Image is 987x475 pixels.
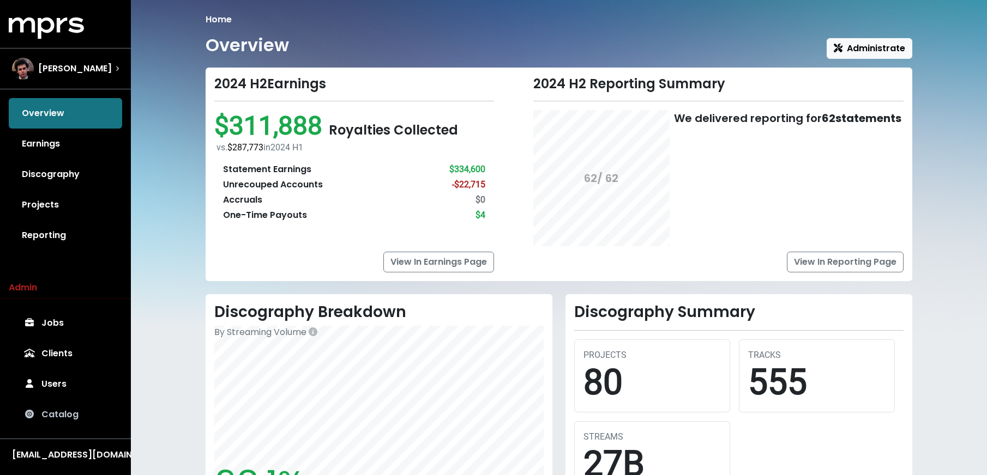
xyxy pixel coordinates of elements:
[674,110,901,126] div: We delivered reporting for
[206,35,289,56] h1: Overview
[449,163,485,176] div: $334,600
[214,110,329,141] span: $311,888
[9,448,122,462] button: [EMAIL_ADDRESS][DOMAIN_NAME]
[329,121,458,139] span: Royalties Collected
[748,362,886,404] div: 555
[383,252,494,272] a: View In Earnings Page
[748,349,886,362] div: TRACKS
[9,129,122,159] a: Earnings
[822,111,901,126] b: 62 statements
[214,76,494,92] div: 2024 H2 Earnings
[206,13,912,26] nav: breadcrumb
[38,62,112,75] span: [PERSON_NAME]
[583,362,721,404] div: 80
[214,326,306,338] span: By Streaming Volume
[9,399,122,430] a: Catalog
[223,163,311,176] div: Statement Earnings
[9,159,122,190] a: Discography
[452,178,485,191] div: -$22,715
[827,38,912,59] button: Administrate
[476,209,485,222] div: $4
[223,193,262,206] div: Accruals
[216,141,494,154] div: vs. in 2024 H1
[227,142,263,153] span: $287,773
[9,308,122,338] a: Jobs
[12,448,119,461] div: [EMAIL_ADDRESS][DOMAIN_NAME]
[9,220,122,251] a: Reporting
[9,190,122,220] a: Projects
[223,209,307,222] div: One-Time Payouts
[583,430,721,443] div: STREAMS
[787,252,904,272] a: View In Reporting Page
[583,349,721,362] div: PROJECTS
[12,58,34,80] img: The selected account / producer
[206,13,232,26] li: Home
[9,369,122,399] a: Users
[834,42,905,54] span: Administrate
[533,76,904,92] div: 2024 H2 Reporting Summary
[476,193,485,206] div: $0
[9,338,122,369] a: Clients
[9,21,84,34] a: mprs logo
[574,303,904,321] h2: Discography Summary
[223,178,323,191] div: Unrecouped Accounts
[214,303,544,321] h2: Discography Breakdown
